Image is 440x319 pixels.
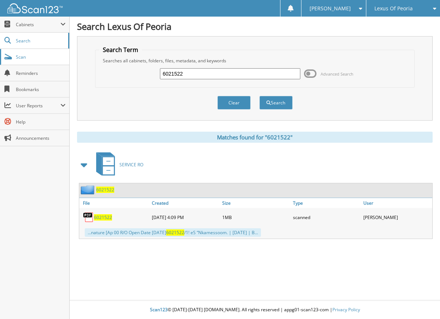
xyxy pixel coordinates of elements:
[77,132,433,143] div: Matches found for "6021522"
[7,3,63,13] img: scan123-logo-white.svg
[362,198,432,208] a: User
[99,58,411,64] div: Searches all cabinets, folders, files, metadata, and keywords
[321,71,353,77] span: Advanced Search
[150,306,168,313] span: Scan123
[85,228,261,237] div: ...nature [Ap 00 R/O Open Date [DATE] /1! eS “Nkamessoom. | [DATE] | B...
[70,301,440,319] div: © [DATE]-[DATE] [DOMAIN_NAME]. All rights reserved | appg01-scan123-com |
[16,119,66,125] span: Help
[16,38,64,44] span: Search
[259,96,293,110] button: Search
[96,187,114,193] a: 6021522
[94,214,112,221] a: 6021522
[150,210,221,225] div: [DATE] 4:09 PM
[291,198,362,208] a: Type
[77,20,433,32] h1: Search Lexus Of Peoria
[16,70,66,76] span: Reminders
[217,96,251,110] button: Clear
[220,210,291,225] div: 1MB
[374,6,413,11] span: Lexus Of Peoria
[291,210,362,225] div: scanned
[16,54,66,60] span: Scan
[16,103,60,109] span: User Reports
[83,212,94,223] img: PDF.png
[119,162,143,168] span: SERVICE RO
[310,6,351,11] span: [PERSON_NAME]
[81,185,96,194] img: folder2.png
[92,150,143,179] a: SERVICE RO
[79,198,150,208] a: File
[16,21,60,28] span: Cabinets
[166,229,184,236] span: 6021522
[332,306,360,313] a: Privacy Policy
[403,284,440,319] iframe: Chat Widget
[150,198,221,208] a: Created
[220,198,291,208] a: Size
[362,210,432,225] div: [PERSON_NAME]
[16,135,66,141] span: Announcements
[16,86,66,93] span: Bookmarks
[99,46,142,54] legend: Search Term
